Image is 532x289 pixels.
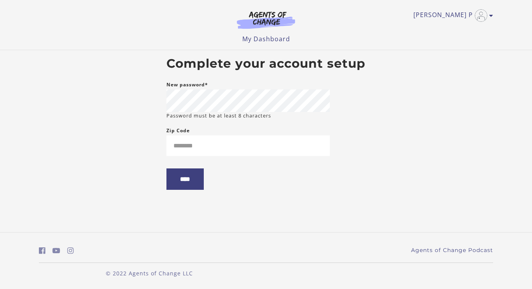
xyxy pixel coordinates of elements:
[166,80,208,89] label: New password*
[52,247,60,254] i: https://www.youtube.com/c/AgentsofChangeTestPrepbyMeaganMitchell (Open in a new window)
[229,11,303,29] img: Agents of Change Logo
[411,246,493,254] a: Agents of Change Podcast
[166,112,271,119] small: Password must be at least 8 characters
[67,247,74,254] i: https://www.instagram.com/agentsofchangeprep/ (Open in a new window)
[242,35,290,43] a: My Dashboard
[166,56,366,71] h2: Complete your account setup
[67,245,74,256] a: https://www.instagram.com/agentsofchangeprep/ (Open in a new window)
[166,126,190,135] label: Zip Code
[413,9,489,22] a: Toggle menu
[39,245,45,256] a: https://www.facebook.com/groups/aswbtestprep (Open in a new window)
[39,247,45,254] i: https://www.facebook.com/groups/aswbtestprep (Open in a new window)
[52,245,60,256] a: https://www.youtube.com/c/AgentsofChangeTestPrepbyMeaganMitchell (Open in a new window)
[39,269,260,277] p: © 2022 Agents of Change LLC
